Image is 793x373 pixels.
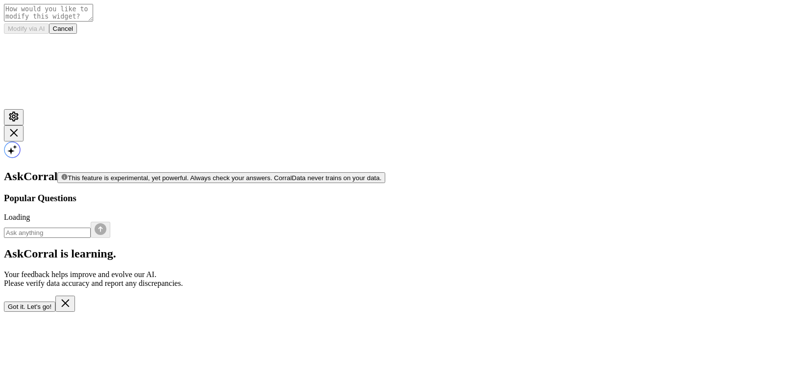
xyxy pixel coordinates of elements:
button: Modify via AI [4,23,49,34]
p: Your feedback helps improve and evolve our AI. Please verify data accuracy and report any discrep... [4,270,789,288]
button: This feature is experimental, yet powerful. Always check your answers. CorralData never trains on... [57,172,385,183]
h3: Popular Questions [4,193,789,204]
input: Ask anything [4,228,91,238]
button: Cancel [49,23,77,34]
div: Loading [4,213,789,222]
h2: AskCorral is learning. [4,247,789,260]
button: Got it. Let's go! [4,302,55,312]
span: AskCorral [4,170,57,183]
span: This feature is experimental, yet powerful. Always check your answers. CorralData never trains on... [68,174,381,182]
